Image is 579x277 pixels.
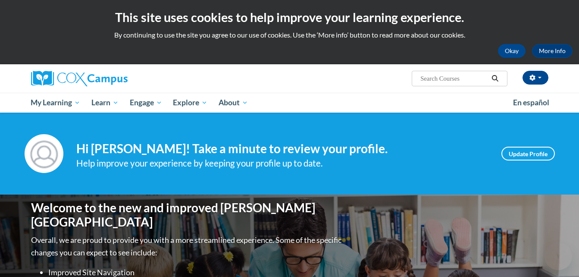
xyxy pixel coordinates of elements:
[513,98,549,107] span: En español
[507,94,555,112] a: En español
[31,234,344,259] p: Overall, we are proud to provide you with a more streamlined experience. Some of the specific cha...
[532,44,573,58] a: More Info
[31,71,195,86] a: Cox Campus
[91,98,119,108] span: Learn
[419,73,488,84] input: Search Courses
[76,156,488,170] div: Help improve your experience by keeping your profile up to date.
[130,98,162,108] span: Engage
[25,134,63,173] img: Profile Image
[124,93,168,113] a: Engage
[523,71,548,85] button: Account Settings
[213,93,254,113] a: About
[18,93,561,113] div: Main menu
[545,242,572,270] iframe: Button to launch messaging window
[31,98,80,108] span: My Learning
[501,147,555,161] a: Update Profile
[86,93,124,113] a: Learn
[488,73,501,84] button: Search
[76,142,488,156] h4: Hi [PERSON_NAME]! Take a minute to review your profile.
[31,71,128,86] img: Cox Campus
[498,44,526,58] button: Okay
[167,93,213,113] a: Explore
[219,98,248,108] span: About
[6,30,573,40] p: By continuing to use the site you agree to our use of cookies. Use the ‘More info’ button to read...
[173,98,207,108] span: Explore
[6,9,573,26] h2: This site uses cookies to help improve your learning experience.
[31,201,344,230] h1: Welcome to the new and improved [PERSON_NAME][GEOGRAPHIC_DATA]
[25,93,86,113] a: My Learning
